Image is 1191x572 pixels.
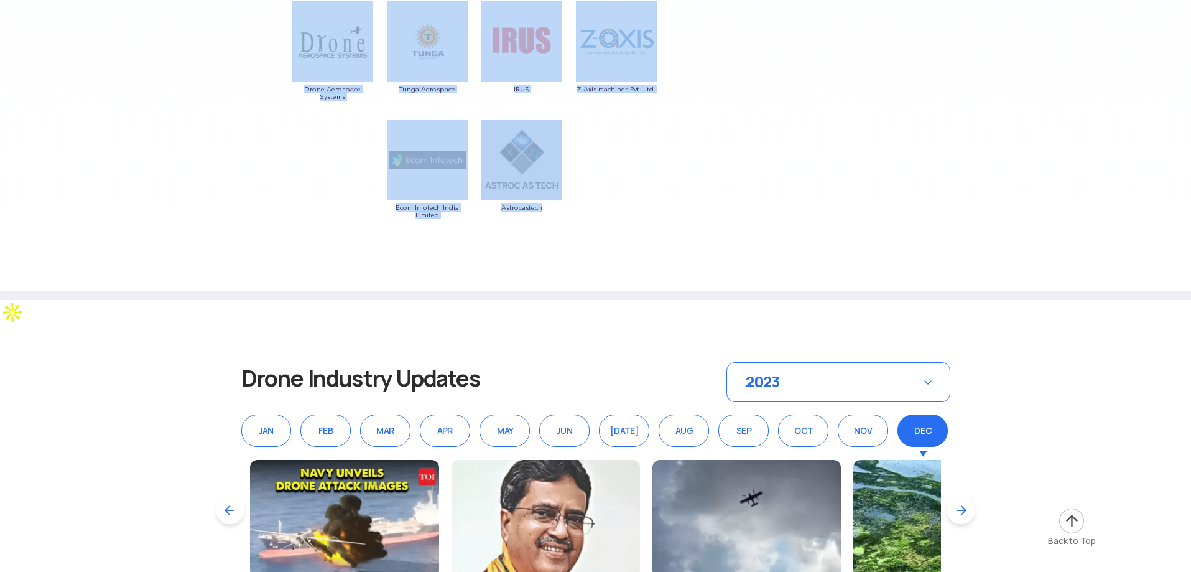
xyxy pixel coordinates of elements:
a: Tunga Aerospace [386,35,468,93]
div: NOV [838,415,888,447]
a: Drone Aerospace Systems [292,35,374,100]
div: FEB [300,415,351,447]
span: IRUS [481,85,563,93]
span: 2023 [746,372,780,391]
span: Drone Aerospace Systems [292,85,374,100]
a: Ecom Infotech India Limited [386,154,468,218]
span: Ecom Infotech India Limited [386,204,468,218]
div: MAY [480,415,530,447]
img: img_tunga.png [387,1,468,82]
div: Back to Top [1048,535,1096,547]
div: AUG [659,415,709,447]
a: Astrocastech [481,154,563,211]
img: ic_droneaerospace.png [292,1,373,82]
div: JUN [539,415,590,447]
div: OCT [778,415,828,447]
img: ic_zaxis.png [576,1,657,82]
div: MAR [360,415,410,447]
div: [DATE] [599,415,649,447]
a: Z-Axis machines Pvt. Ltd. [575,35,657,93]
div: DEC [897,415,948,447]
img: ic_arrow-up.png [1058,507,1085,535]
img: ic_ecom.png [387,120,468,200]
h3: Drone Industry Updates [241,362,526,395]
div: JAN [241,415,292,447]
div: APR [420,415,470,447]
img: img_irus.png [481,1,562,82]
span: Astrocastech [481,204,563,211]
img: ic_astrocastech.png [481,120,562,200]
div: SEP [718,415,769,447]
span: Tunga Aerospace [386,85,468,93]
span: Z-Axis machines Pvt. Ltd. [575,85,657,93]
a: IRUS [481,35,563,93]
